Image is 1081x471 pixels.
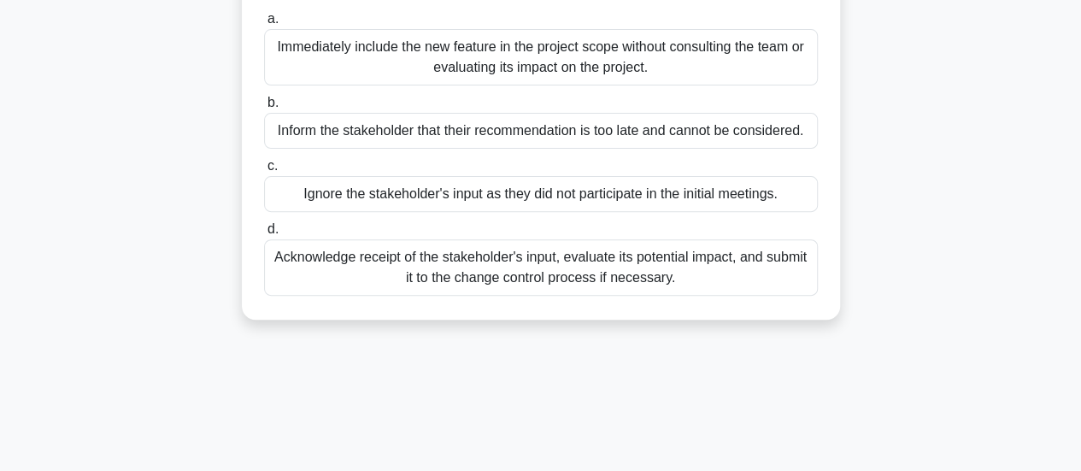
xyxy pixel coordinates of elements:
div: Acknowledge receipt of the stakeholder's input, evaluate its potential impact, and submit it to t... [264,239,818,296]
div: Immediately include the new feature in the project scope without consulting the team or evaluatin... [264,29,818,85]
span: a. [267,11,279,26]
span: b. [267,95,279,109]
span: d. [267,221,279,236]
div: Ignore the stakeholder's input as they did not participate in the initial meetings. [264,176,818,212]
span: c. [267,158,278,173]
div: Inform the stakeholder that their recommendation is too late and cannot be considered. [264,113,818,149]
